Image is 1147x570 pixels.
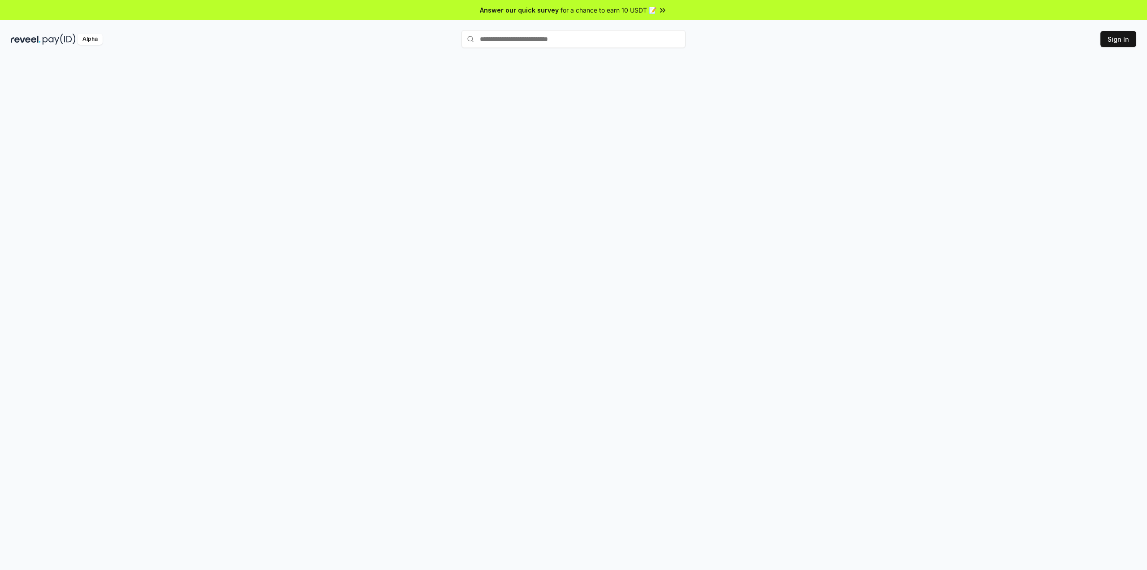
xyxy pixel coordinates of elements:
span: Answer our quick survey [480,5,559,15]
img: pay_id [43,34,76,45]
button: Sign In [1100,31,1136,47]
span: for a chance to earn 10 USDT 📝 [561,5,656,15]
div: Alpha [78,34,103,45]
img: reveel_dark [11,34,41,45]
